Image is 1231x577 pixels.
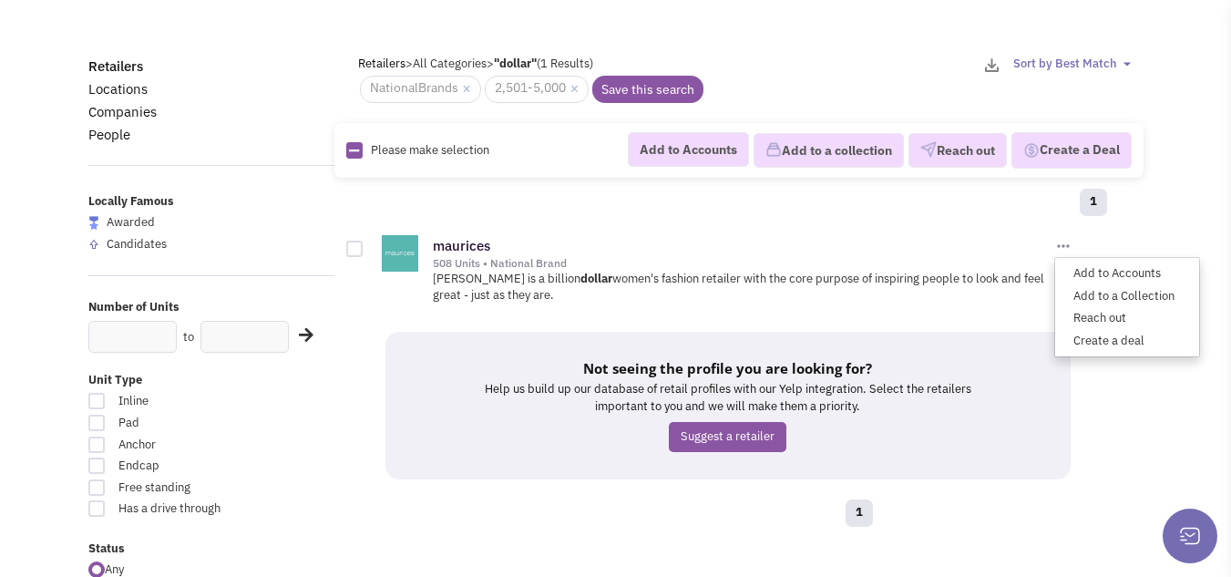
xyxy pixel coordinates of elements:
a: People [88,126,130,143]
span: Awarded [107,214,155,230]
b: "dollar" [494,56,537,71]
a: maurices [433,237,490,254]
a: Companies [88,103,157,120]
label: Number of Units [88,299,334,316]
span: Inline [107,393,259,410]
a: Add to a Collection [1055,285,1199,308]
a: Retailers [358,56,405,71]
span: 2,501-5,000 [485,76,589,103]
img: locallyfamous-upvote.png [88,239,99,250]
button: Create a Deal [1011,132,1132,169]
span: > [405,56,413,71]
b: dollar [580,271,612,286]
a: Create a deal [1055,330,1199,353]
img: Rectangle.png [346,142,363,159]
div: 508 Units • National Brand [433,256,1052,271]
img: download-2-24.png [985,58,999,72]
label: Unit Type [88,372,334,389]
span: Has a drive through [107,500,259,518]
button: Reach out [908,133,1007,168]
h5: Not seeing the profile you are looking for? [477,359,980,377]
span: Pad [107,415,259,432]
a: Reach out [1055,307,1199,330]
img: Deal-Dollar.png [1023,140,1040,160]
span: Endcap [107,458,259,475]
span: Anchor [107,437,259,454]
label: to [183,329,194,346]
p: Help us build up our database of retail profiles with our Yelp integration. Select the retailers ... [477,381,980,415]
a: Locations [88,80,148,98]
a: × [463,81,471,98]
span: > [487,56,494,71]
a: Retailers [88,57,143,75]
a: Suggest a retailer [669,422,786,452]
a: 1 [1080,189,1107,216]
img: icon-collection-lavender.png [765,141,782,158]
label: Locally Famous [88,193,334,211]
span: All Categories (1 Results) [413,56,593,71]
div: Search Nearby [287,324,311,347]
span: Candidates [107,236,167,252]
span: NationalBrands [360,76,481,103]
button: Add to a collection [754,133,904,168]
p: [PERSON_NAME] is a billion women's fashion retailer with the core purpose of inspiring people to ... [433,271,1073,304]
a: Add to Accounts [1055,263,1199,285]
span: Please make selection [371,142,489,158]
a: 1 [846,500,873,527]
span: Free standing [107,479,259,497]
img: VectorPaper_Plane.png [920,141,937,158]
a: × [570,81,579,98]
a: Save this search [592,76,703,103]
img: locallyfamous-largeicon.png [88,216,99,230]
span: Any [105,562,124,577]
label: Status [88,541,334,558]
button: Add to Accounts [628,132,749,167]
